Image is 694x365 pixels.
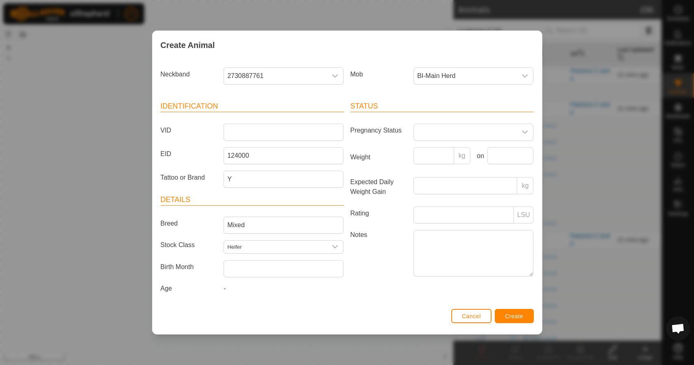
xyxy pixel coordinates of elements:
span: - [224,285,226,292]
label: EID [157,147,221,161]
span: Create Animal [161,39,215,51]
button: Create [495,309,534,323]
label: Rating [347,206,411,220]
label: Tattoo or Brand [157,171,221,185]
span: Cancel [462,313,481,319]
div: Open chat [666,316,690,341]
div: dropdown trigger [327,68,343,84]
header: Identification [161,101,344,112]
label: Age [157,284,221,293]
p-inputgroup-addon: LSU [514,206,533,224]
label: Weight [347,147,411,167]
label: Neckband [157,67,221,81]
label: Notes [347,230,411,276]
label: Mob [347,67,411,81]
span: 2730887761 [224,68,327,84]
label: Pregnancy Status [347,124,411,137]
div: dropdown trigger [327,241,343,253]
button: Cancel [451,309,492,323]
span: BI-Main Herd [414,68,517,84]
label: Expected Daily Weight Gain [347,177,411,197]
label: Stock Class [157,240,221,250]
header: Status [350,101,534,112]
label: VID [157,124,221,137]
div: dropdown trigger [517,124,533,140]
header: Details [161,194,344,206]
p-inputgroup-addon: kg [517,177,533,194]
span: Create [505,313,523,319]
label: Breed [157,217,221,230]
label: Birth Month [157,260,221,274]
div: dropdown trigger [517,68,533,84]
label: on [474,151,484,161]
p-inputgroup-addon: kg [454,147,470,164]
input: Heifer [224,241,327,253]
